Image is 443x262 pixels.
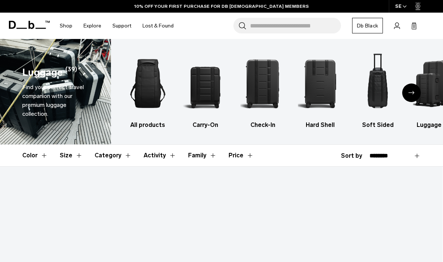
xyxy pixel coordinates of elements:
button: Toggle Filter [144,145,176,166]
li: 4 / 6 [298,50,342,130]
a: Lost & Found [142,13,174,39]
button: Toggle Filter [22,145,48,166]
div: Next slide [402,83,421,102]
button: Toggle Filter [95,145,132,166]
img: Db [240,50,285,117]
img: Db [355,50,400,117]
a: Db Check-In [240,50,285,130]
a: Db Black [352,18,383,33]
a: 10% OFF YOUR FIRST PURCHASE FOR DB [DEMOGRAPHIC_DATA] MEMBERS [134,3,309,10]
img: Db [183,50,227,117]
a: Support [112,13,131,39]
h3: Soft Sided [355,121,400,130]
a: Explore [83,13,101,39]
button: Toggle Price [229,145,254,166]
nav: Main Navigation [54,13,179,39]
a: Db Carry-On [183,50,227,130]
a: Db Soft Sided [355,50,400,130]
h3: All products [126,121,170,130]
img: Db [126,50,170,117]
h3: Check-In [240,121,285,130]
button: Toggle Filter [60,145,83,166]
a: Db All products [126,50,170,130]
li: 5 / 6 [355,50,400,130]
li: 1 / 6 [126,50,170,130]
a: Db Hard Shell [298,50,342,130]
button: Toggle Filter [188,145,217,166]
span: (39) [65,65,77,80]
h3: Hard Shell [298,121,342,130]
img: Db [298,50,342,117]
a: Shop [60,13,72,39]
li: 3 / 6 [240,50,285,130]
h1: Luggage [22,65,63,80]
h3: Carry-On [183,121,227,130]
li: 2 / 6 [183,50,227,130]
span: Find your perfect travel companion with our premium luggage collection. [22,83,84,117]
